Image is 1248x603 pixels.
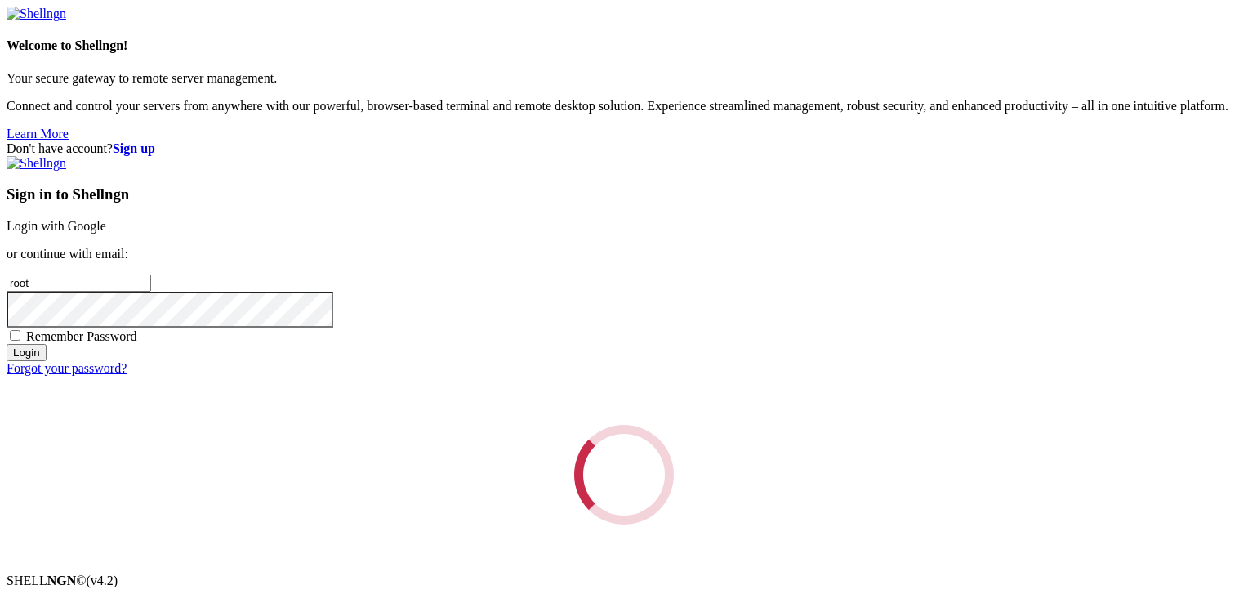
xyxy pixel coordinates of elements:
[10,330,20,341] input: Remember Password
[7,361,127,375] a: Forgot your password?
[7,185,1241,203] h3: Sign in to Shellngn
[7,71,1241,86] p: Your secure gateway to remote server management.
[7,141,1241,156] div: Don't have account?
[7,127,69,141] a: Learn More
[7,574,118,587] span: SHELL ©
[113,141,155,155] a: Sign up
[7,344,47,361] input: Login
[7,38,1241,53] h4: Welcome to Shellngn!
[47,574,77,587] b: NGN
[26,329,137,343] span: Remember Password
[87,574,118,587] span: 4.2.0
[7,247,1241,261] p: or continue with email:
[7,156,66,171] img: Shellngn
[7,219,106,233] a: Login with Google
[7,99,1241,114] p: Connect and control your servers from anywhere with our powerful, browser-based terminal and remo...
[569,420,678,529] div: Loading...
[7,275,151,292] input: Email address
[7,7,66,21] img: Shellngn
